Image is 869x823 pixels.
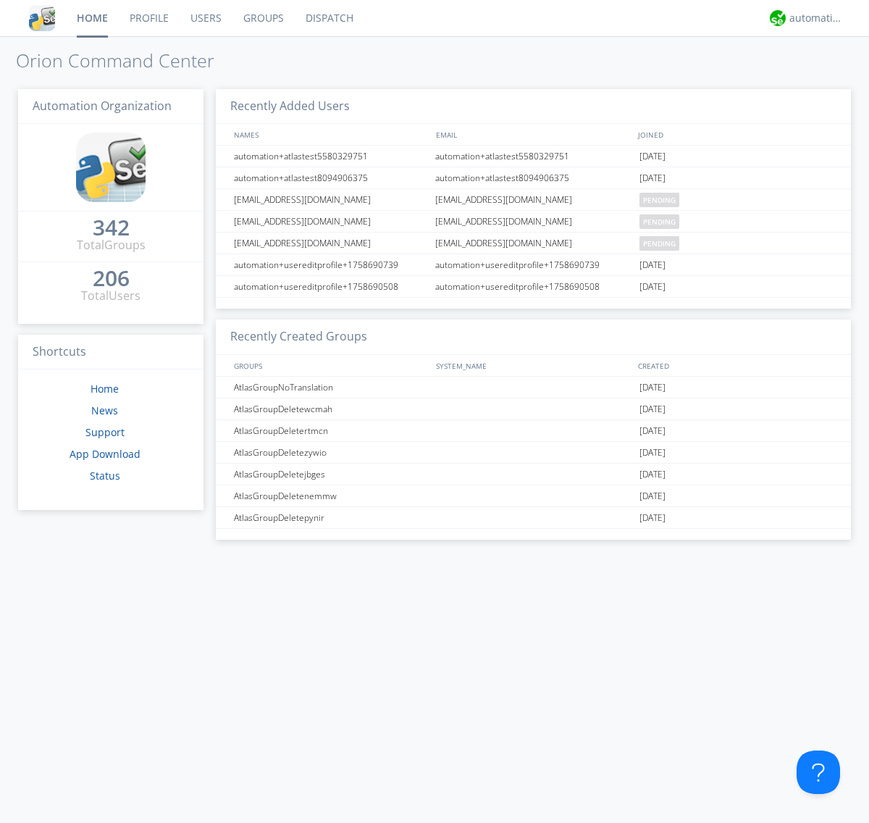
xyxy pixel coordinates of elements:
[81,288,140,304] div: Total Users
[432,189,636,210] div: [EMAIL_ADDRESS][DOMAIN_NAME]
[216,146,851,167] a: automation+atlastest5580329751automation+atlastest5580329751[DATE]
[639,420,666,442] span: [DATE]
[639,507,666,529] span: [DATE]
[230,124,429,145] div: NAMES
[29,5,55,31] img: cddb5a64eb264b2086981ab96f4c1ba7
[230,507,431,528] div: AtlasGroupDeletepynir
[216,398,851,420] a: AtlasGroupDeletewcmah[DATE]
[230,442,431,463] div: AtlasGroupDeletezywio
[639,146,666,167] span: [DATE]
[432,276,636,297] div: automation+usereditprofile+1758690508
[216,167,851,189] a: automation+atlastest8094906375automation+atlastest8094906375[DATE]
[91,382,119,396] a: Home
[230,146,431,167] div: automation+atlastest5580329751
[230,233,431,254] div: [EMAIL_ADDRESS][DOMAIN_NAME]
[230,420,431,441] div: AtlasGroupDeletertmcn
[432,254,636,275] div: automation+usereditprofile+1758690739
[639,377,666,398] span: [DATE]
[93,220,130,237] a: 342
[230,167,431,188] div: automation+atlastest8094906375
[797,751,840,794] iframe: Toggle Customer Support
[216,464,851,485] a: AtlasGroupDeletejbges[DATE]
[76,133,146,202] img: cddb5a64eb264b2086981ab96f4c1ba7
[432,211,636,232] div: [EMAIL_ADDRESS][DOMAIN_NAME]
[634,355,837,376] div: CREATED
[216,254,851,276] a: automation+usereditprofile+1758690739automation+usereditprofile+1758690739[DATE]
[216,420,851,442] a: AtlasGroupDeletertmcn[DATE]
[230,189,431,210] div: [EMAIL_ADDRESS][DOMAIN_NAME]
[216,377,851,398] a: AtlasGroupNoTranslation[DATE]
[70,447,140,461] a: App Download
[432,167,636,188] div: automation+atlastest8094906375
[93,271,130,288] a: 206
[639,236,679,251] span: pending
[216,507,851,529] a: AtlasGroupDeletepynir[DATE]
[216,89,851,125] h3: Recently Added Users
[639,398,666,420] span: [DATE]
[91,404,118,417] a: News
[216,442,851,464] a: AtlasGroupDeletezywio[DATE]
[216,211,851,233] a: [EMAIL_ADDRESS][DOMAIN_NAME][EMAIL_ADDRESS][DOMAIN_NAME]pending
[216,276,851,298] a: automation+usereditprofile+1758690508automation+usereditprofile+1758690508[DATE]
[230,485,431,506] div: AtlasGroupDeletenemmw
[639,442,666,464] span: [DATE]
[634,124,837,145] div: JOINED
[639,167,666,189] span: [DATE]
[230,377,431,398] div: AtlasGroupNoTranslation
[90,469,120,482] a: Status
[789,11,844,25] div: automation+atlas
[432,233,636,254] div: [EMAIL_ADDRESS][DOMAIN_NAME]
[432,355,634,376] div: SYSTEM_NAME
[639,276,666,298] span: [DATE]
[639,193,679,207] span: pending
[230,355,429,376] div: GROUPS
[639,254,666,276] span: [DATE]
[432,146,636,167] div: automation+atlastest5580329751
[639,464,666,485] span: [DATE]
[33,98,172,114] span: Automation Organization
[639,485,666,507] span: [DATE]
[77,237,146,254] div: Total Groups
[230,398,431,419] div: AtlasGroupDeletewcmah
[85,425,125,439] a: Support
[770,10,786,26] img: d2d01cd9b4174d08988066c6d424eccd
[216,319,851,355] h3: Recently Created Groups
[230,254,431,275] div: automation+usereditprofile+1758690739
[230,211,431,232] div: [EMAIL_ADDRESS][DOMAIN_NAME]
[93,271,130,285] div: 206
[93,220,130,235] div: 342
[216,233,851,254] a: [EMAIL_ADDRESS][DOMAIN_NAME][EMAIL_ADDRESS][DOMAIN_NAME]pending
[216,189,851,211] a: [EMAIL_ADDRESS][DOMAIN_NAME][EMAIL_ADDRESS][DOMAIN_NAME]pending
[230,276,431,297] div: automation+usereditprofile+1758690508
[18,335,203,370] h3: Shortcuts
[216,485,851,507] a: AtlasGroupDeletenemmw[DATE]
[639,214,679,229] span: pending
[432,124,634,145] div: EMAIL
[230,464,431,485] div: AtlasGroupDeletejbges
